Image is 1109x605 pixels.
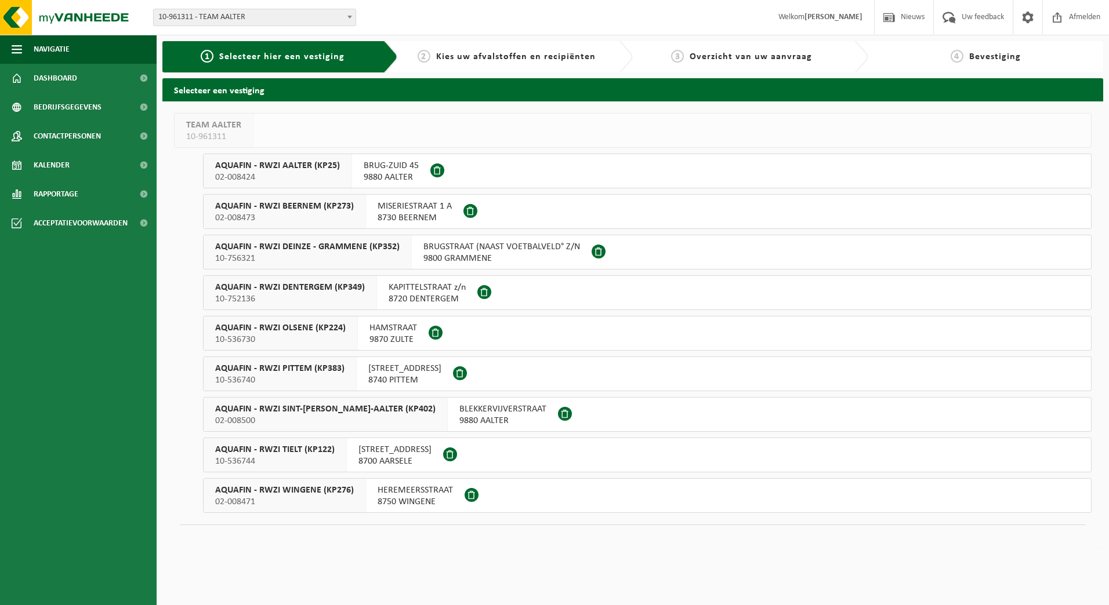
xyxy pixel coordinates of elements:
[364,172,419,183] span: 9880 AALTER
[423,241,580,253] span: BRUGSTRAAT (NAAST VOETBALVELD° Z/N
[215,363,345,374] span: AQUAFIN - RWZI PITTEM (KP383)
[378,484,453,496] span: HEREMEERSSTRAAT
[162,78,1103,101] h2: Selecteer een vestiging
[203,235,1092,269] button: AQUAFIN - RWZI DEINZE - GRAMMENE (KP352) 10-756321 BRUGSTRAAT (NAAST VOETBALVELD° Z/N9800 GRAMMENE
[203,478,1092,513] button: AQUAFIN - RWZI WINGENE (KP276) 02-008471 HEREMEERSSTRAAT8750 WINGENE
[203,438,1092,472] button: AQUAFIN - RWZI TIELT (KP122) 10-536744 [STREET_ADDRESS]8700 AARSELE
[951,50,963,63] span: 4
[215,282,365,293] span: AQUAFIN - RWZI DENTERGEM (KP349)
[153,9,356,26] span: 10-961311 - TEAM AALTER
[459,415,546,427] span: 9880 AALTER
[369,334,417,345] span: 9870 ZULTE
[215,403,436,415] span: AQUAFIN - RWZI SINT-[PERSON_NAME]-AALTER (KP402)
[671,50,684,63] span: 3
[201,50,213,63] span: 1
[358,444,432,455] span: [STREET_ADDRESS]
[34,209,128,238] span: Acceptatievoorwaarden
[34,122,101,151] span: Contactpersonen
[358,455,432,467] span: 8700 AARSELE
[215,241,400,253] span: AQUAFIN - RWZI DEINZE - GRAMMENE (KP352)
[215,160,340,172] span: AQUAFIN - RWZI AALTER (KP25)
[219,52,345,61] span: Selecteer hier een vestiging
[378,201,452,212] span: MISERIESTRAAT 1 A
[186,131,241,143] span: 10-961311
[34,64,77,93] span: Dashboard
[215,334,346,345] span: 10-536730
[34,35,70,64] span: Navigatie
[378,496,453,508] span: 8750 WINGENE
[690,52,812,61] span: Overzicht van uw aanvraag
[369,322,417,334] span: HAMSTRAAT
[215,374,345,386] span: 10-536740
[203,356,1092,391] button: AQUAFIN - RWZI PITTEM (KP383) 10-536740 [STREET_ADDRESS]8740 PITTEM
[364,160,419,172] span: BRUG-ZUID 45
[436,52,596,61] span: Kies uw afvalstoffen en recipiënten
[423,253,580,264] span: 9800 GRAMMENE
[34,93,102,122] span: Bedrijfsgegevens
[368,374,441,386] span: 8740 PITTEM
[203,275,1092,310] button: AQUAFIN - RWZI DENTERGEM (KP349) 10-752136 KAPITTELSTRAAT z/n8720 DENTERGEM
[215,253,400,264] span: 10-756321
[215,322,346,334] span: AQUAFIN - RWZI OLSENE (KP224)
[186,119,241,131] span: TEAM AALTER
[368,363,441,374] span: [STREET_ADDRESS]
[378,212,452,224] span: 8730 BEERNEM
[34,151,70,180] span: Kalender
[215,293,365,305] span: 10-752136
[215,201,354,212] span: AQUAFIN - RWZI BEERNEM (KP273)
[389,282,466,293] span: KAPITTELSTRAAT z/n
[203,154,1092,188] button: AQUAFIN - RWZI AALTER (KP25) 02-008424 BRUG-ZUID 459880 AALTER
[215,455,335,467] span: 10-536744
[215,484,354,496] span: AQUAFIN - RWZI WINGENE (KP276)
[418,50,430,63] span: 2
[969,52,1021,61] span: Bevestiging
[215,172,340,183] span: 02-008424
[203,316,1092,351] button: AQUAFIN - RWZI OLSENE (KP224) 10-536730 HAMSTRAAT9870 ZULTE
[389,293,466,305] span: 8720 DENTERGEM
[215,444,335,455] span: AQUAFIN - RWZI TIELT (KP122)
[215,496,354,508] span: 02-008471
[804,13,862,21] strong: [PERSON_NAME]
[203,194,1092,229] button: AQUAFIN - RWZI BEERNEM (KP273) 02-008473 MISERIESTRAAT 1 A8730 BEERNEM
[215,415,436,427] span: 02-008500
[459,403,546,415] span: BLEKKERVIJVERSTRAAT
[154,9,356,25] span: 10-961311 - TEAM AALTER
[203,397,1092,432] button: AQUAFIN - RWZI SINT-[PERSON_NAME]-AALTER (KP402) 02-008500 BLEKKERVIJVERSTRAAT9880 AALTER
[34,180,78,209] span: Rapportage
[215,212,354,224] span: 02-008473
